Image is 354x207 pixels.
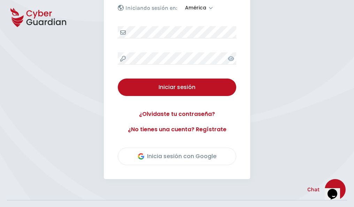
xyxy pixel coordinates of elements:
button: Inicia sesión con Google [118,148,236,165]
div: Inicia sesión con Google [138,152,216,161]
div: Iniciar sesión [123,83,231,91]
a: ¿No tienes una cuenta? Regístrate [118,125,236,134]
iframe: chat widget [325,179,347,200]
a: ¿Olvidaste tu contraseña? [118,110,236,118]
button: Iniciar sesión [118,79,236,96]
span: Chat [307,185,320,194]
